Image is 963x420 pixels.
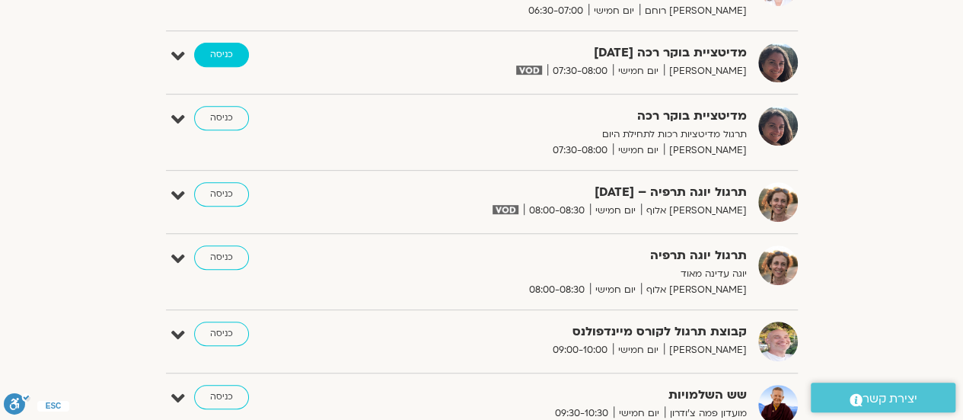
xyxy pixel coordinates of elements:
span: [PERSON_NAME] [664,143,747,159]
strong: תרגול יוגה תרפיה – [DATE] [374,182,747,203]
span: יום חמישי [613,63,664,79]
span: יום חמישי [590,282,641,298]
span: 06:30-07:00 [523,3,588,19]
a: כניסה [194,385,249,409]
span: 08:00-08:30 [524,282,590,298]
span: יום חמישי [613,342,664,358]
span: [PERSON_NAME] אלוף [641,203,747,219]
span: 07:30-08:00 [547,63,613,79]
p: יוגה עדינה מאוד [374,266,747,282]
img: vodicon [516,66,541,75]
span: [PERSON_NAME] [664,63,747,79]
span: [PERSON_NAME] אלוף [641,282,747,298]
span: יצירת קשר [863,389,917,409]
p: תרגול מדיטציות רכות לתחילת היום [374,127,747,143]
span: 07:30-08:00 [547,143,613,159]
span: 09:00-10:00 [547,342,613,358]
a: כניסה [194,322,249,346]
strong: תרגול יוגה תרפיה [374,245,747,266]
strong: מדיטציית בוקר רכה [374,106,747,127]
strong: קבוצת תרגול לקורס מיינדפולנס [374,322,747,342]
a: כניסה [194,106,249,130]
a: כניסה [194,245,249,270]
span: [PERSON_NAME] [664,342,747,358]
span: 08:00-08:30 [524,203,590,219]
strong: שש השלמויות [374,385,747,406]
a: כניסה [194,43,249,67]
img: vodicon [493,205,518,214]
span: יום חמישי [590,203,641,219]
span: יום חמישי [613,143,664,159]
span: יום חמישי [588,3,639,19]
a: יצירת קשר [811,383,955,412]
span: [PERSON_NAME] רוחם [639,3,747,19]
a: כניסה [194,182,249,207]
strong: מדיטציית בוקר רכה [DATE] [374,43,747,63]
